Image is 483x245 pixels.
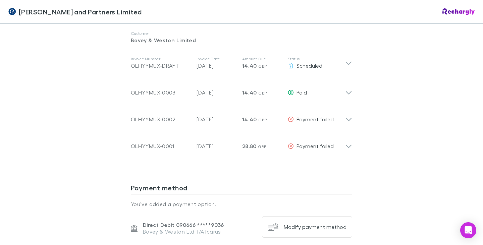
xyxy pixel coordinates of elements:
img: Coates and Partners Limited's Logo [8,8,16,16]
div: OLHYYMUX-0003 [131,88,191,97]
div: OLHYYMUX-0002[DATE]14.40 GBPPayment failed [125,103,358,130]
p: [DATE] [197,115,237,123]
p: Invoice Date [197,56,237,62]
p: Customer [131,31,352,36]
span: 14.40 [242,116,257,123]
div: Modify payment method [284,224,346,230]
img: Rechargly Logo [442,8,475,15]
p: Direct Debit 090666 ***** 9036 [143,222,224,228]
span: Paid [297,89,307,96]
p: Bovey & Weston Limited [131,36,352,44]
p: [DATE] [197,62,237,70]
div: Invoice NumberOLHYYMUX-DRAFTInvoice Date[DATE]Amount Due14.40 GBPStatusScheduled [125,50,358,76]
p: [DATE] [197,142,237,150]
span: GBP [258,64,267,69]
p: You’ve added a payment option. [131,200,352,208]
button: Modify payment method [262,216,352,238]
p: Invoice Number [131,56,191,62]
div: OLHYYMUX-0001[DATE]28.80 GBPPayment failed [125,130,358,157]
p: Status [288,56,345,62]
span: Payment failed [297,116,334,122]
span: Scheduled [297,62,322,69]
p: [DATE] [197,88,237,97]
span: 14.40 [242,62,257,69]
div: OLHYYMUX-DRAFT [131,62,191,70]
div: OLHYYMUX-0001 [131,142,191,150]
div: OLHYYMUX-0003[DATE]14.40 GBPPaid [125,76,358,103]
div: OLHYYMUX-0002 [131,115,191,123]
span: Payment failed [297,143,334,149]
img: Modify payment method's Logo [268,222,278,232]
span: GBP [258,117,267,122]
span: GBP [258,144,266,149]
span: GBP [258,90,267,96]
p: Amount Due [242,56,282,62]
span: 14.40 [242,89,257,96]
p: Bovey & Weston Ltd T/A Icarus [143,228,224,235]
span: [PERSON_NAME] and Partners Limited [19,7,142,17]
div: Open Intercom Messenger [460,222,476,238]
span: 28.80 [242,143,257,149]
h3: Payment method [131,184,352,194]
